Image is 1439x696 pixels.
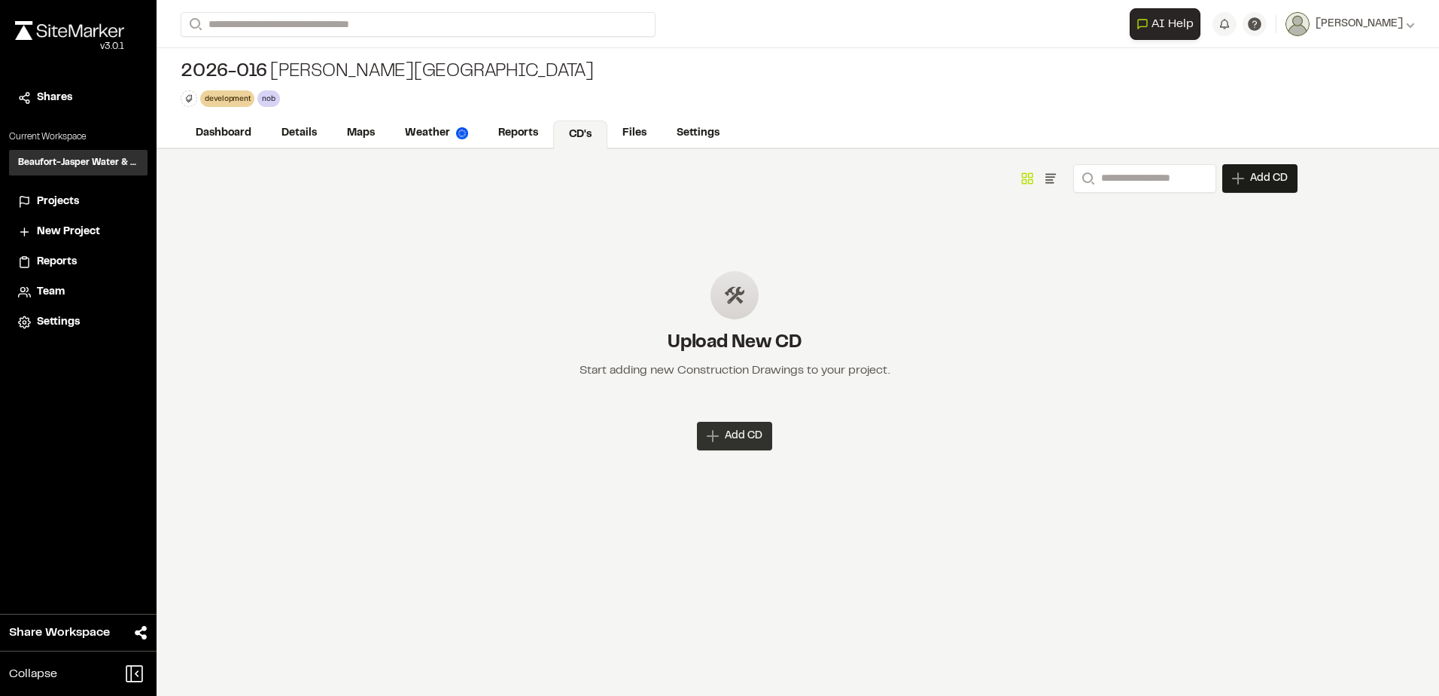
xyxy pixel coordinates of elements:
[15,21,124,40] img: rebrand.png
[9,624,110,642] span: Share Workspace
[662,119,735,148] a: Settings
[18,224,138,240] a: New Project
[181,12,208,37] button: Search
[37,90,72,106] span: Shares
[37,314,80,331] span: Settings
[37,194,79,210] span: Projects
[15,40,124,53] div: Oh geez...please don't...
[456,127,468,139] img: precipai.png
[181,90,197,107] button: Edit Tags
[257,90,279,106] div: nob
[37,224,100,240] span: New Project
[181,60,267,84] span: 2026-016
[390,119,483,148] a: Weather
[37,254,77,270] span: Reports
[1250,171,1288,186] span: Add CD
[37,284,65,301] span: Team
[1073,164,1100,193] button: Search
[332,119,390,148] a: Maps
[18,156,138,169] h3: Beaufort-Jasper Water & Sewer Authority
[18,90,138,106] a: Shares
[580,362,890,380] div: Start adding new Construction Drawings to your project.
[1316,16,1403,32] span: [PERSON_NAME]
[18,254,138,270] a: Reports
[1285,12,1415,36] button: [PERSON_NAME]
[18,284,138,301] a: Team
[607,119,662,148] a: Files
[1130,8,1200,40] button: Open AI Assistant
[9,665,57,683] span: Collapse
[9,130,148,144] p: Current Workspace
[483,119,553,148] a: Reports
[18,194,138,210] a: Projects
[266,119,332,148] a: Details
[181,119,266,148] a: Dashboard
[1130,8,1206,40] div: Open AI Assistant
[553,121,607,149] a: CD's
[1285,12,1310,36] img: User
[1152,15,1194,33] span: AI Help
[200,90,254,106] div: development
[181,60,594,84] div: [PERSON_NAME][GEOGRAPHIC_DATA]
[18,314,138,331] a: Settings
[580,331,890,356] h2: Upload New CD
[725,429,762,444] span: Add CD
